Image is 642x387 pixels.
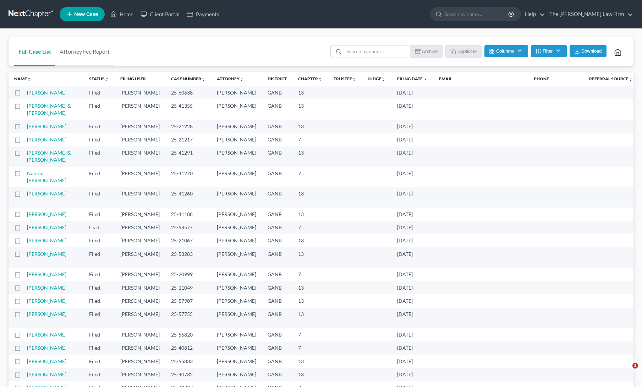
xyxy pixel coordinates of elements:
a: Case Numberunfold_more [171,76,205,81]
a: [PERSON_NAME] & [PERSON_NAME] [27,103,71,116]
a: Chapterunfold_more [298,76,322,81]
i: expand_more [423,77,428,81]
td: [PERSON_NAME] [115,247,165,268]
td: 25-21067 [165,234,211,247]
td: Filed [83,308,115,328]
td: 25-41270 [165,167,211,187]
td: Filed [83,281,115,294]
a: [PERSON_NAME] [27,271,66,277]
td: [DATE] [391,308,433,328]
td: Filed [83,146,115,167]
a: Nation, [PERSON_NAME] [27,170,66,183]
td: [PERSON_NAME] [211,146,262,167]
td: [PERSON_NAME] [211,368,262,381]
span: New Case [74,12,98,17]
td: [PERSON_NAME] [115,268,165,281]
td: 25-57907 [165,294,211,307]
td: 25-41291 [165,146,211,167]
a: Attorneyunfold_more [217,76,244,81]
span: Download [581,48,602,54]
button: Filter [531,45,567,57]
td: [PERSON_NAME] [211,308,262,328]
a: The [PERSON_NAME] Law Firm [546,8,633,21]
td: [PERSON_NAME] [211,99,262,119]
a: Attorney Fee Report [55,37,114,66]
td: 13 [292,247,328,268]
a: [PERSON_NAME] [27,190,66,197]
a: [PERSON_NAME] [27,136,66,143]
i: unfold_more [201,77,205,81]
td: 25-21217 [165,133,211,146]
td: 7 [292,342,328,355]
td: [DATE] [391,133,433,146]
td: 25-40732 [165,368,211,381]
td: Filed [83,294,115,307]
td: GANB [262,328,292,341]
td: [DATE] [391,294,433,307]
td: 25-41355 [165,99,211,119]
a: [PERSON_NAME] [27,90,66,96]
td: GANB [262,234,292,247]
a: [PERSON_NAME] [27,311,66,317]
td: [DATE] [391,187,433,207]
td: GANB [262,308,292,328]
td: Filed [83,234,115,247]
td: 25-58577 [165,221,211,234]
td: [PERSON_NAME] [211,120,262,133]
td: [DATE] [391,99,433,119]
td: GANB [262,221,292,234]
td: [PERSON_NAME] [211,328,262,341]
a: Full Case List [14,37,55,66]
a: [PERSON_NAME] [27,211,66,217]
td: GANB [262,355,292,368]
td: GANB [262,268,292,281]
a: [PERSON_NAME] [27,224,66,230]
td: 7 [292,328,328,341]
td: [DATE] [391,234,433,247]
td: [PERSON_NAME] [115,355,165,368]
i: unfold_more [27,77,31,81]
td: [PERSON_NAME] [115,234,165,247]
td: Filed [83,133,115,146]
td: [PERSON_NAME] [115,167,165,187]
td: Filed [83,247,115,268]
a: Payments [183,8,223,21]
td: [PERSON_NAME] [211,167,262,187]
td: [PERSON_NAME] [115,133,165,146]
i: unfold_more [240,77,244,81]
td: GANB [262,342,292,355]
td: [PERSON_NAME] [115,294,165,307]
td: Filed [83,86,115,99]
td: [DATE] [391,247,433,268]
a: [PERSON_NAME] [27,345,66,351]
td: [PERSON_NAME] [211,247,262,268]
span: 1 [632,363,638,369]
td: 7 [292,167,328,187]
td: [PERSON_NAME] [211,294,262,307]
td: [PERSON_NAME] [211,342,262,355]
td: [PERSON_NAME] [115,187,165,207]
a: [PERSON_NAME] [27,237,66,243]
td: [PERSON_NAME] [211,355,262,368]
a: Help [521,8,545,21]
td: 13 [292,294,328,307]
td: Filed [83,167,115,187]
td: 25-55833 [165,355,211,368]
td: GANB [262,187,292,207]
td: [DATE] [391,281,433,294]
td: Filed [83,120,115,133]
td: [DATE] [391,328,433,341]
td: 25-20999 [165,268,211,281]
td: 13 [292,281,328,294]
td: [PERSON_NAME] [115,281,165,294]
a: Judgeunfold_more [368,76,386,81]
td: [PERSON_NAME] [115,221,165,234]
td: 13 [292,146,328,167]
td: GANB [262,294,292,307]
td: Filed [83,99,115,119]
td: [PERSON_NAME] [211,281,262,294]
th: District [262,72,292,86]
td: Filed [83,342,115,355]
input: Search by name... [344,45,407,58]
a: [PERSON_NAME] [27,251,66,257]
